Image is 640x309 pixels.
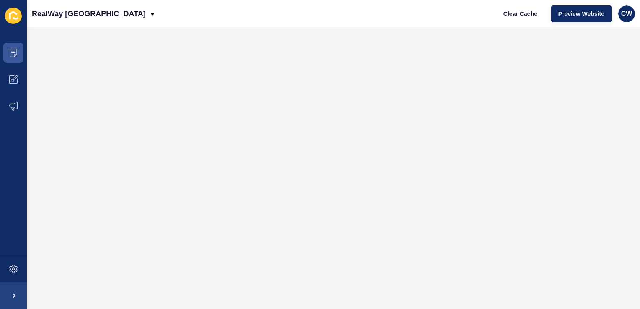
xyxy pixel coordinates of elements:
[551,5,612,22] button: Preview Website
[503,10,537,18] span: Clear Cache
[558,10,604,18] span: Preview Website
[621,10,632,18] span: CW
[32,3,146,24] p: RealWay [GEOGRAPHIC_DATA]
[496,5,545,22] button: Clear Cache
